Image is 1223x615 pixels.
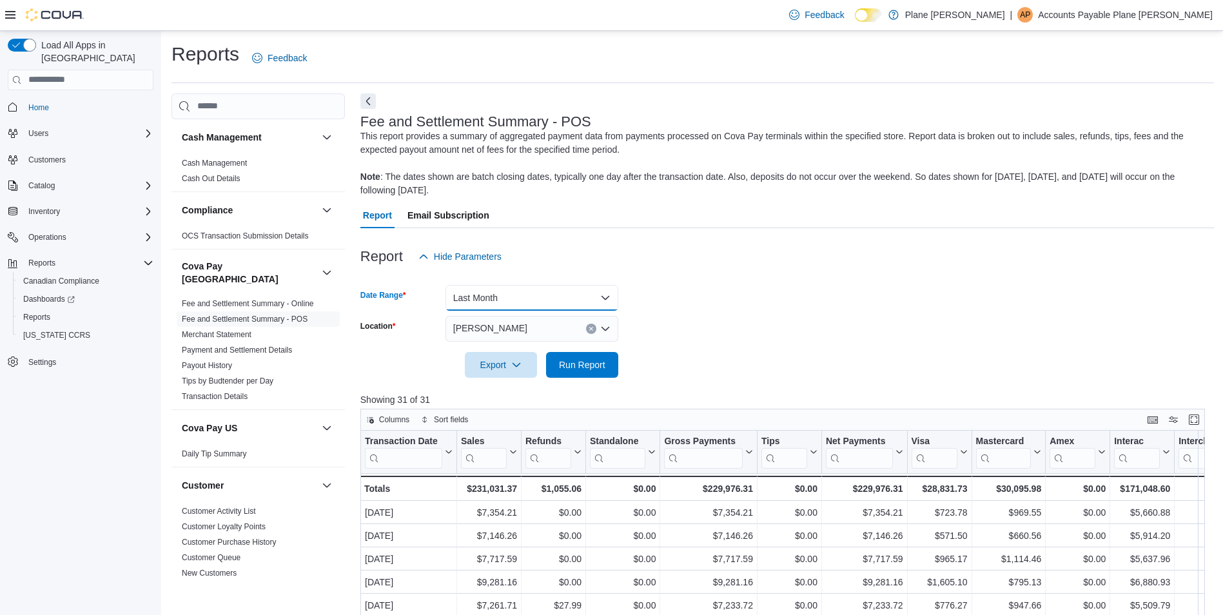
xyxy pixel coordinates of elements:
[911,435,957,468] div: Visa
[1050,435,1095,447] div: Amex
[23,100,54,115] a: Home
[590,435,645,468] div: Standalone
[360,130,1208,197] div: This report provides a summary of aggregated payment data from payments processed on Cova Pay ter...
[590,528,656,543] div: $0.00
[826,481,903,496] div: $229,976.31
[826,435,893,468] div: Net Payments
[461,505,517,520] div: $7,354.21
[1050,528,1106,543] div: $0.00
[465,352,537,378] button: Export
[664,435,742,447] div: Gross Payments
[182,391,248,402] span: Transaction Details
[3,98,159,117] button: Home
[3,202,159,220] button: Inventory
[664,528,752,543] div: $7,146.26
[826,435,903,468] button: Net Payments
[911,528,967,543] div: $571.50
[1145,412,1160,427] button: Keyboard shortcuts
[23,178,60,193] button: Catalog
[182,376,273,386] span: Tips by Budtender per Day
[664,574,752,590] div: $9,281.16
[761,551,817,567] div: $0.00
[182,522,266,531] a: Customer Loyalty Points
[28,258,55,268] span: Reports
[23,152,71,168] a: Customers
[1114,598,1170,613] div: $5,509.79
[18,327,95,343] a: [US_STATE] CCRS
[3,150,159,169] button: Customers
[182,568,237,578] span: New Customers
[473,352,529,378] span: Export
[319,130,335,145] button: Cash Management
[361,412,415,427] button: Columns
[434,415,468,425] span: Sort fields
[365,435,442,468] div: Transaction Date
[1050,435,1095,468] div: Amex
[525,528,582,543] div: $0.00
[826,551,903,567] div: $7,717.59
[360,249,403,264] h3: Report
[18,273,104,289] a: Canadian Compliance
[23,99,153,115] span: Home
[360,321,396,331] label: Location
[461,435,517,468] button: Sales
[23,229,153,245] span: Operations
[23,353,153,369] span: Settings
[911,505,967,520] div: $723.78
[182,173,240,184] span: Cash Out Details
[525,481,582,496] div: $1,055.06
[826,505,903,520] div: $7,354.21
[559,358,605,371] span: Run Report
[761,574,817,590] div: $0.00
[365,505,453,520] div: [DATE]
[1050,598,1106,613] div: $0.00
[23,178,153,193] span: Catalog
[171,228,345,249] div: Compliance
[1050,481,1106,496] div: $0.00
[182,314,308,324] span: Fee and Settlement Summary - POS
[975,574,1041,590] div: $795.13
[13,308,159,326] button: Reports
[365,574,453,590] div: [DATE]
[1166,412,1181,427] button: Display options
[363,202,392,228] span: Report
[664,435,742,468] div: Gross Payments
[975,505,1041,520] div: $969.55
[13,272,159,290] button: Canadian Compliance
[461,435,507,447] div: Sales
[1010,7,1013,23] p: |
[1114,551,1170,567] div: $5,637.96
[525,574,582,590] div: $0.00
[28,102,49,113] span: Home
[13,326,159,344] button: [US_STATE] CCRS
[182,231,309,241] span: OCS Transaction Submission Details
[975,435,1041,468] button: Mastercard
[590,435,656,468] button: Standalone
[360,290,406,300] label: Date Range
[1114,435,1160,468] div: Interac
[1114,435,1160,447] div: Interac
[911,551,967,567] div: $965.17
[975,481,1041,496] div: $30,095.98
[171,155,345,191] div: Cash Management
[1050,435,1106,468] button: Amex
[826,528,903,543] div: $7,146.26
[761,481,817,496] div: $0.00
[360,114,591,130] h3: Fee and Settlement Summary - POS
[182,507,256,516] a: Customer Activity List
[525,435,582,468] button: Refunds
[28,181,55,191] span: Catalog
[182,538,277,547] a: Customer Purchase History
[3,177,159,195] button: Catalog
[182,329,251,340] span: Merchant Statement
[182,298,314,309] span: Fee and Settlement Summary - Online
[461,574,517,590] div: $9,281.16
[28,128,48,139] span: Users
[23,294,75,304] span: Dashboards
[182,131,262,144] h3: Cash Management
[8,93,153,405] nav: Complex example
[911,574,967,590] div: $1,605.10
[319,202,335,218] button: Compliance
[3,228,159,246] button: Operations
[1050,551,1106,567] div: $0.00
